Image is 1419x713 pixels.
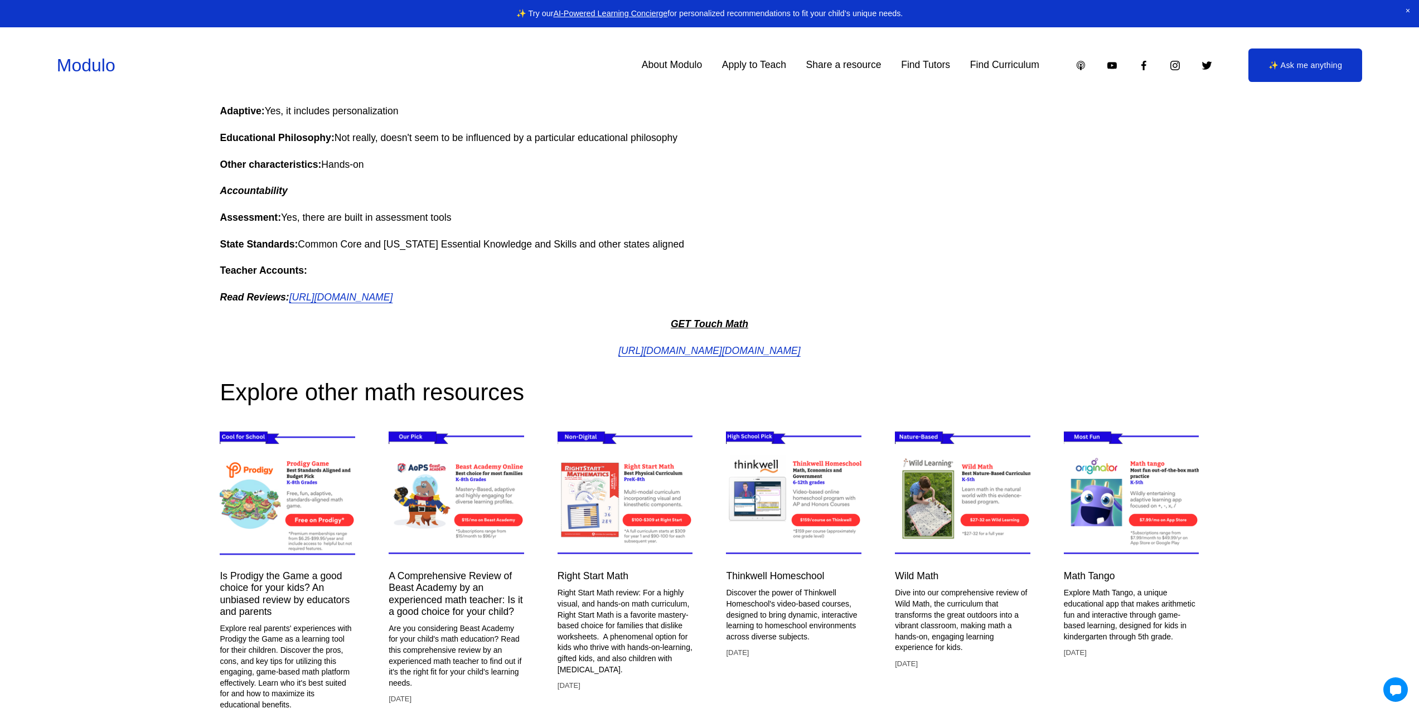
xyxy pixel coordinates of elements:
[220,570,350,617] a: Is Prodigy the Game a good choice for your kids? An unbiased review by educators and parents
[882,427,1044,562] img: Wild Math
[726,648,749,658] time: [DATE]
[220,185,287,196] em: Accountability
[1201,60,1213,71] a: Twitter
[558,588,693,675] p: Right Start Math review: For a highly visual, and hands-on math curriculum, Right Start Math is a...
[220,236,1199,254] p: Common Core and [US_STATE] Essential Knowledge and Skills and other states aligned
[376,427,537,562] img: A Comprehensive Review of Beast Academy by an experienced math teacher: Is it a good choice for y...
[901,56,950,75] a: Find Tutors
[220,427,355,562] a: Is Prodigy the Game a good choice for your kids? An unbiased review by educators and parents
[389,623,524,689] p: Are you considering Beast Academy for your child's math education? Read this comprehensive review...
[1138,60,1150,71] a: Facebook
[389,427,524,562] a: A Comprehensive Review of Beast Academy by an experienced math teacher: Is it a good choice for y...
[220,212,281,223] strong: Assessment:
[220,132,334,143] strong: Educational Philosophy:
[544,427,706,562] img: Right Start Math
[726,588,861,642] p: Discover the power of Thinkwell Homeschool's video-based courses, designed to bring dynamic, inte...
[642,56,703,75] a: About Modulo
[895,427,1030,562] a: Wild Math
[220,129,1199,147] p: Not really, doesn't seem to be influenced by a particular educational philosophy
[1064,648,1087,658] time: [DATE]
[1106,60,1118,71] a: YouTube
[671,318,748,329] em: GET Touch Math
[722,56,786,75] a: Apply to Teach
[389,570,523,617] a: A Comprehensive Review of Beast Academy by an experienced math teacher: Is it a good choice for y...
[726,570,824,581] a: Thinkwell Homeschool
[220,265,307,276] strong: Teacher Accounts:
[1050,427,1212,562] img: Math Tango
[220,239,298,250] strong: State Standards:
[1064,570,1115,581] a: Math Tango
[220,156,1199,174] p: Hands-on
[1075,60,1087,71] a: Apple Podcasts
[220,209,1199,227] p: Yes, there are built in assessment tools
[806,56,882,75] a: Share a resource
[558,427,693,562] a: Right Start Math
[389,694,411,704] time: [DATE]
[553,9,667,18] a: AI-Powered Learning Concierge
[220,103,1199,120] p: Yes, it includes personalization
[1064,588,1199,642] p: Explore Math Tango, a unique educational app that makes arithmetic fun and interactive through ga...
[220,377,1199,408] h2: Explore other math resources
[895,588,1030,653] p: Dive into our comprehensive review of Wild Math, the curriculum that transforms the great outdoor...
[1064,427,1199,562] a: Math Tango
[207,427,369,562] img: Is Prodigy the Game a good choice for your kids? An unbiased review by educators and parents
[713,427,875,562] img: Thinkwell Homeschool
[970,56,1039,75] a: Find Curriculum
[558,681,580,691] time: [DATE]
[1248,48,1362,82] a: ✨ Ask me anything
[289,292,393,303] a: [URL][DOMAIN_NAME]
[895,659,918,669] time: [DATE]
[220,292,289,303] em: Read Reviews:
[558,570,628,581] a: Right Start Math
[220,623,355,711] p: Explore real parents' experiences with Prodigy the Game as a learning tool for their children. Di...
[618,345,801,356] a: [URL][DOMAIN_NAME][DOMAIN_NAME]
[220,105,264,117] strong: Adaptive:
[57,55,115,75] a: Modulo
[726,427,861,562] a: Thinkwell Homeschool
[1169,60,1181,71] a: Instagram
[895,570,938,581] a: Wild Math
[220,159,321,170] strong: Other characteristics:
